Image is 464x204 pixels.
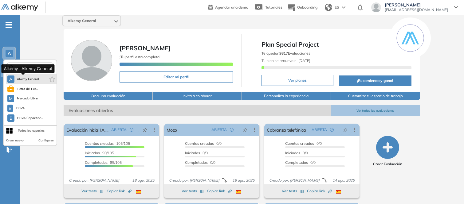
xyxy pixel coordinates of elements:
[230,128,234,132] span: check-circle
[331,105,420,116] button: Ver todas las evaluaciones
[336,190,341,194] img: ESP
[373,136,402,167] button: Crear Evaluación
[85,151,100,155] span: Iniciadas
[261,40,411,49] span: Plan Special Project
[267,124,306,136] a: Cobranza telefónica
[343,127,348,132] span: pushpin
[325,4,332,11] img: world
[120,44,171,52] span: [PERSON_NAME]
[66,178,122,183] span: Creado por: [PERSON_NAME]
[153,92,242,100] button: Invita a colaborar
[285,151,308,155] span: 0/0
[385,7,448,12] span: [EMAIL_ADDRESS][DOMAIN_NAME]
[330,178,357,183] span: 14 ago. 2025
[339,75,411,86] button: ¡Recomienda y gana!
[285,141,322,146] span: 0/0
[307,188,332,194] span: Copiar link
[297,58,310,63] b: [DATE]
[339,125,352,135] button: pushpin
[85,141,130,146] span: 105/105
[17,96,38,101] span: Mercado Libre
[267,178,322,183] span: Creado por: [PERSON_NAME]
[285,160,308,165] span: Completados
[8,51,11,56] span: A
[85,160,122,165] span: 85/105
[385,2,448,7] span: [PERSON_NAME]
[261,51,310,56] span: Te quedan Evaluaciones
[373,161,402,167] span: Crear Evaluación
[1,64,54,73] div: Alkemy - Alkemy General
[143,127,147,132] span: pushpin
[330,128,334,132] span: check-circle
[236,190,241,194] img: ESP
[185,160,208,165] span: Completados
[120,55,160,59] span: ¡Tu perfil está completo!
[17,116,43,121] span: BBVA Capacitac...
[185,151,200,155] span: Iniciadas
[68,18,96,23] span: Alkemy General
[66,124,109,136] a: Evaluación inicial IA | Academy | Pomelo
[167,124,177,136] a: Mozo
[185,160,215,165] span: 0/0
[1,4,38,12] img: Logo
[230,178,257,183] span: 18 ago. 2025
[207,188,232,194] span: Copiar link
[185,151,208,155] span: 0/0
[215,5,248,10] span: Agendar una demo
[238,125,252,135] button: pushpin
[9,77,12,82] span: A
[285,160,316,165] span: 0/0
[6,24,12,25] i: -
[120,71,233,83] button: Editar mi perfil
[64,105,331,116] span: Evaluaciones abiertas
[167,178,222,183] span: Creado por: [PERSON_NAME]
[261,75,333,86] button: Ver planes
[6,138,24,143] button: Crear nuevo
[107,188,132,194] span: Copiar link
[81,187,104,195] button: Ver tests
[331,92,420,100] button: Customiza tu espacio de trabajo
[130,178,157,183] span: 18 ago. 2025
[208,3,248,10] a: Agendar una demo
[85,160,108,165] span: Completados
[285,151,300,155] span: Iniciadas
[10,116,13,121] span: B
[185,141,214,146] span: Cuentas creadas
[285,141,314,146] span: Cuentas creadas
[107,187,132,195] button: Copiar link
[9,106,12,111] span: B
[297,5,317,10] span: Onboarding
[335,5,339,10] span: ES
[342,6,345,9] img: arrow
[279,51,288,56] b: 9817
[138,125,152,135] button: pushpin
[136,190,141,194] img: ESP
[85,151,114,155] span: 90/105
[211,127,227,133] span: ABIERTA
[71,40,112,81] img: Foto de perfil
[18,128,45,133] div: Todos los espacios
[64,92,153,100] button: Crea una evaluación
[282,187,304,195] button: Ver tests
[265,5,282,10] span: Tutoriales
[111,127,127,133] span: ABIERTA
[312,127,327,133] span: ABIERTA
[15,106,26,111] span: BBVA
[17,77,39,82] span: Alkemy General
[307,187,332,195] button: Copiar link
[130,128,133,132] span: check-circle
[9,96,13,101] span: M
[243,127,247,132] span: pushpin
[85,141,114,146] span: Cuentas creadas
[182,187,204,195] button: Ver tests
[261,58,310,63] span: Tu plan se renueva el
[207,187,232,195] button: Copiar link
[17,87,38,91] span: Tierra del Fue...
[185,141,222,146] span: 0/0
[287,1,317,14] button: Onboarding
[38,138,54,143] button: Configurar
[242,92,331,100] button: Personaliza la experiencia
